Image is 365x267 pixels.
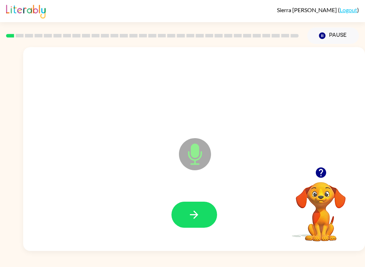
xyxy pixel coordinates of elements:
video: Your browser must support playing .mp4 files to use Literably. Please try using another browser. [285,171,356,242]
div: ( ) [277,6,359,13]
span: Sierra [PERSON_NAME] [277,6,338,13]
button: Pause [307,27,359,44]
img: Literably [6,3,46,19]
a: Logout [340,6,357,13]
